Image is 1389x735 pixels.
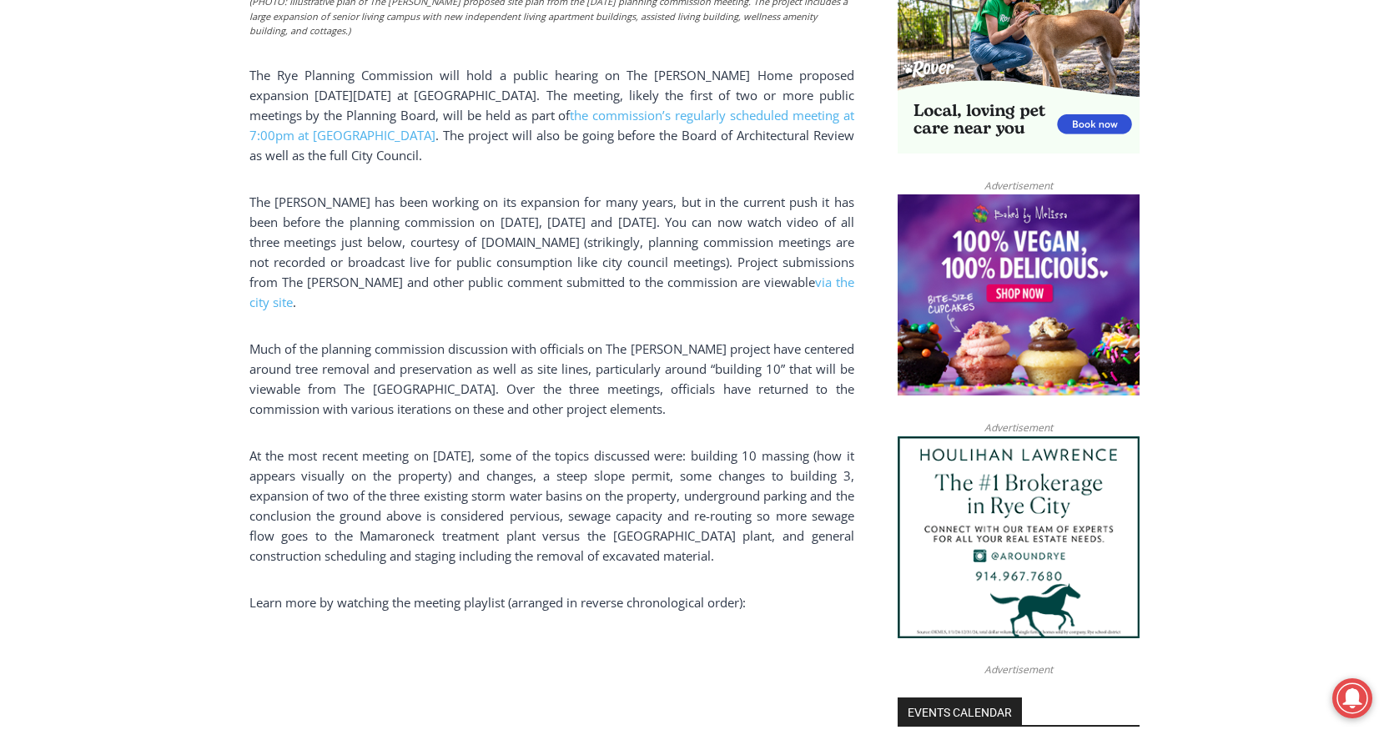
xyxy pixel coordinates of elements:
[401,162,808,208] a: Intern @ [DOMAIN_NAME]
[968,420,1069,435] span: Advertisement
[1,168,168,208] a: Open Tues. - Sun. [PHONE_NUMBER]
[249,192,854,312] p: The [PERSON_NAME] has been working on its expansion for many years, but in the current push it ha...
[249,107,854,143] a: the commission’s regularly scheduled meeting at 7:00pm at [GEOGRAPHIC_DATA]
[249,339,854,419] p: Much of the planning commission discussion with officials on The [PERSON_NAME] project have cente...
[436,166,773,204] span: Intern @ [DOMAIN_NAME]
[898,697,1022,726] h2: Events Calendar
[898,194,1140,396] img: Baked by Melissa
[249,446,854,566] p: At the most recent meeting on [DATE], some of the topics discussed were: building 10 massing (how...
[968,178,1069,194] span: Advertisement
[171,104,237,199] div: "the precise, almost orchestrated movements of cutting and assembling sushi and [PERSON_NAME] mak...
[968,662,1069,677] span: Advertisement
[249,65,854,165] p: The Rye Planning Commission will hold a public hearing on The [PERSON_NAME] Home proposed expansi...
[249,274,854,310] a: via the city site
[898,436,1140,638] img: Houlihan Lawrence The #1 Brokerage in Rye City
[5,172,164,235] span: Open Tues. - Sun. [PHONE_NUMBER]
[421,1,788,162] div: "[PERSON_NAME] and I covered the [DATE] Parade, which was a really eye opening experience as I ha...
[249,592,854,612] p: Learn more by watching the meeting playlist (arranged in reverse chronological order):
